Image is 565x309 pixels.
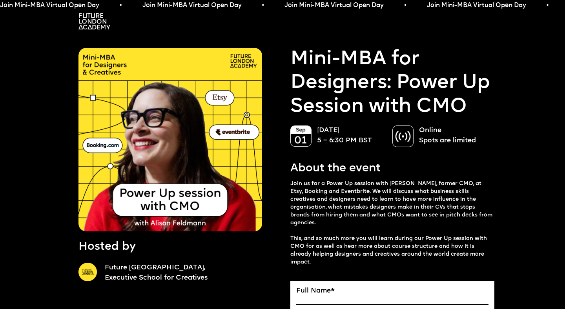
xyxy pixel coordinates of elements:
[261,2,264,9] span: •
[296,287,488,295] label: Full Name
[119,2,121,9] span: •
[290,48,494,119] a: Mini-MBA for Designers: Power Up Session with CMO
[317,125,385,146] p: [DATE] 5 – 6:30 PM BST
[546,2,548,9] span: •
[290,180,494,266] p: Join us for a Power Up session with [PERSON_NAME], former CMO, at Etsy, Booking and Eventbrite. W...
[290,161,381,176] p: About the event
[78,13,110,29] img: A logo saying in 3 lines: Future London Academy
[419,125,487,146] p: Online Spots are limited
[403,2,406,9] span: •
[78,239,136,255] p: Hosted by
[105,263,282,283] a: Future [GEOGRAPHIC_DATA],Executive School for Creatives
[78,263,97,281] img: A yellow circle with Future London Academy logo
